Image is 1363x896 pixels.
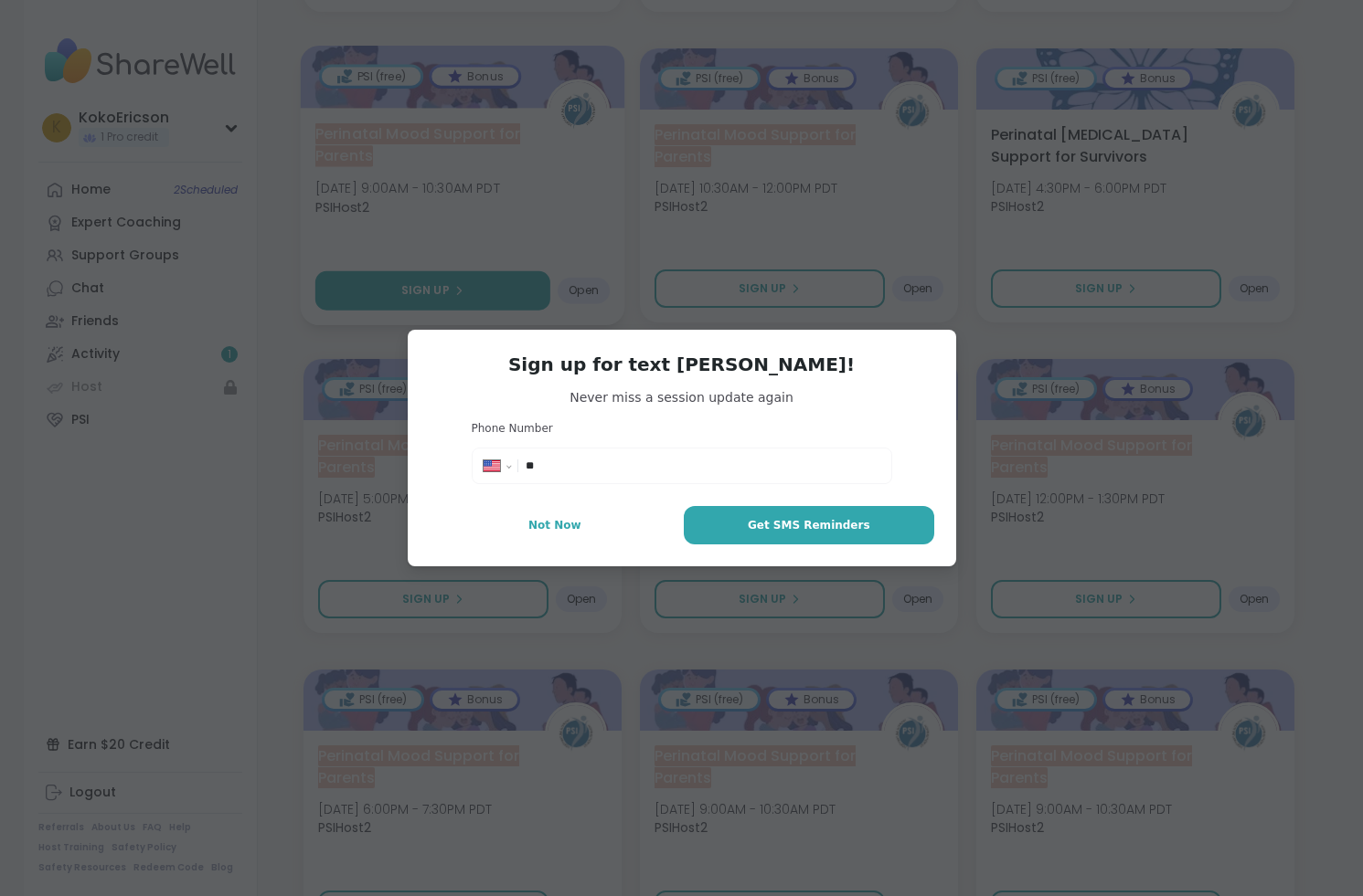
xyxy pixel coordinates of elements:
[430,352,934,377] h3: Sign up for text [PERSON_NAME]!
[528,517,581,533] span: Not Now
[748,517,870,533] span: Get SMS Reminders
[684,506,933,544] button: Get SMS Reminders
[484,460,500,471] img: United States
[430,506,681,544] button: Not Now
[472,421,892,437] h3: Phone Number
[430,388,934,406] span: Never miss a session update again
